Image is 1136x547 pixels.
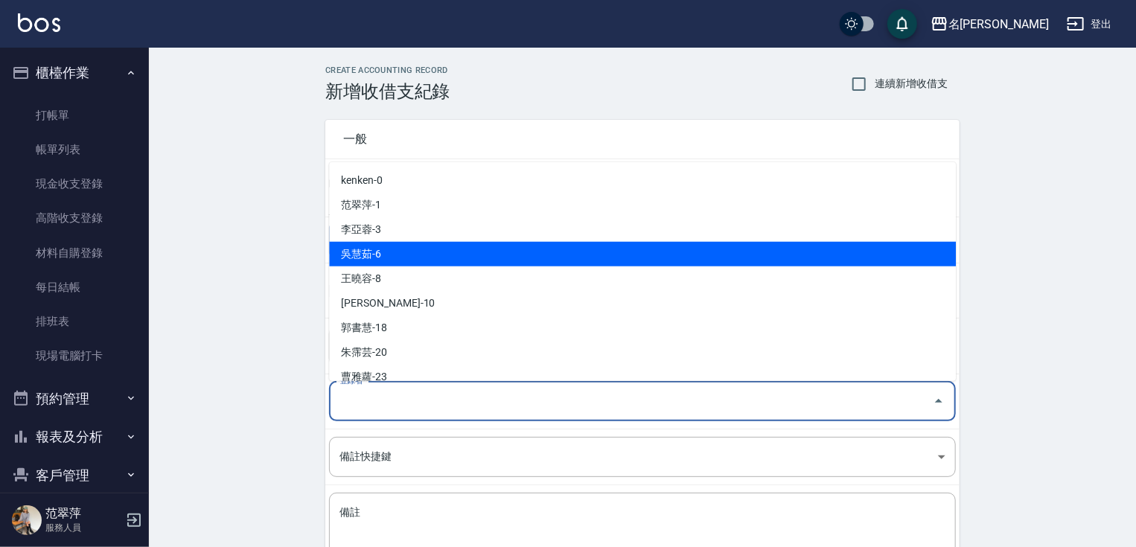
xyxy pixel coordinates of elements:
[329,168,956,193] li: kenken-0
[329,242,956,266] li: 吳慧茹-6
[6,270,143,304] a: 每日結帳
[325,65,450,75] h2: CREATE ACCOUNTING RECORD
[925,9,1055,39] button: 名[PERSON_NAME]
[6,304,143,339] a: 排班表
[329,365,956,389] li: 曹雅蘿-23
[6,456,143,495] button: 客戶管理
[6,201,143,235] a: 高階收支登錄
[927,389,951,413] button: Close
[329,193,956,217] li: 范翠萍-1
[6,380,143,418] button: 預約管理
[339,375,363,386] label: 登錄者
[887,9,917,39] button: save
[329,266,956,291] li: 王曉容-8
[6,54,143,92] button: 櫃檯作業
[6,167,143,201] a: 現金收支登錄
[45,506,121,521] h5: 范翠萍
[12,505,42,535] img: Person
[329,291,956,316] li: [PERSON_NAME]-10
[1061,10,1118,38] button: 登出
[6,418,143,456] button: 報表及分析
[6,236,143,270] a: 材料自購登錄
[6,98,143,132] a: 打帳單
[875,76,948,92] span: 連續新增收借支
[18,13,60,32] img: Logo
[329,316,956,340] li: 郭書慧-18
[329,217,956,242] li: 李亞蓉-3
[45,521,121,534] p: 服務人員
[6,132,143,167] a: 帳單列表
[343,132,942,147] span: 一般
[325,81,450,102] h3: 新增收借支紀錄
[6,339,143,373] a: 現場電腦打卡
[329,340,956,365] li: 朱霈芸-20
[948,15,1049,33] div: 名[PERSON_NAME]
